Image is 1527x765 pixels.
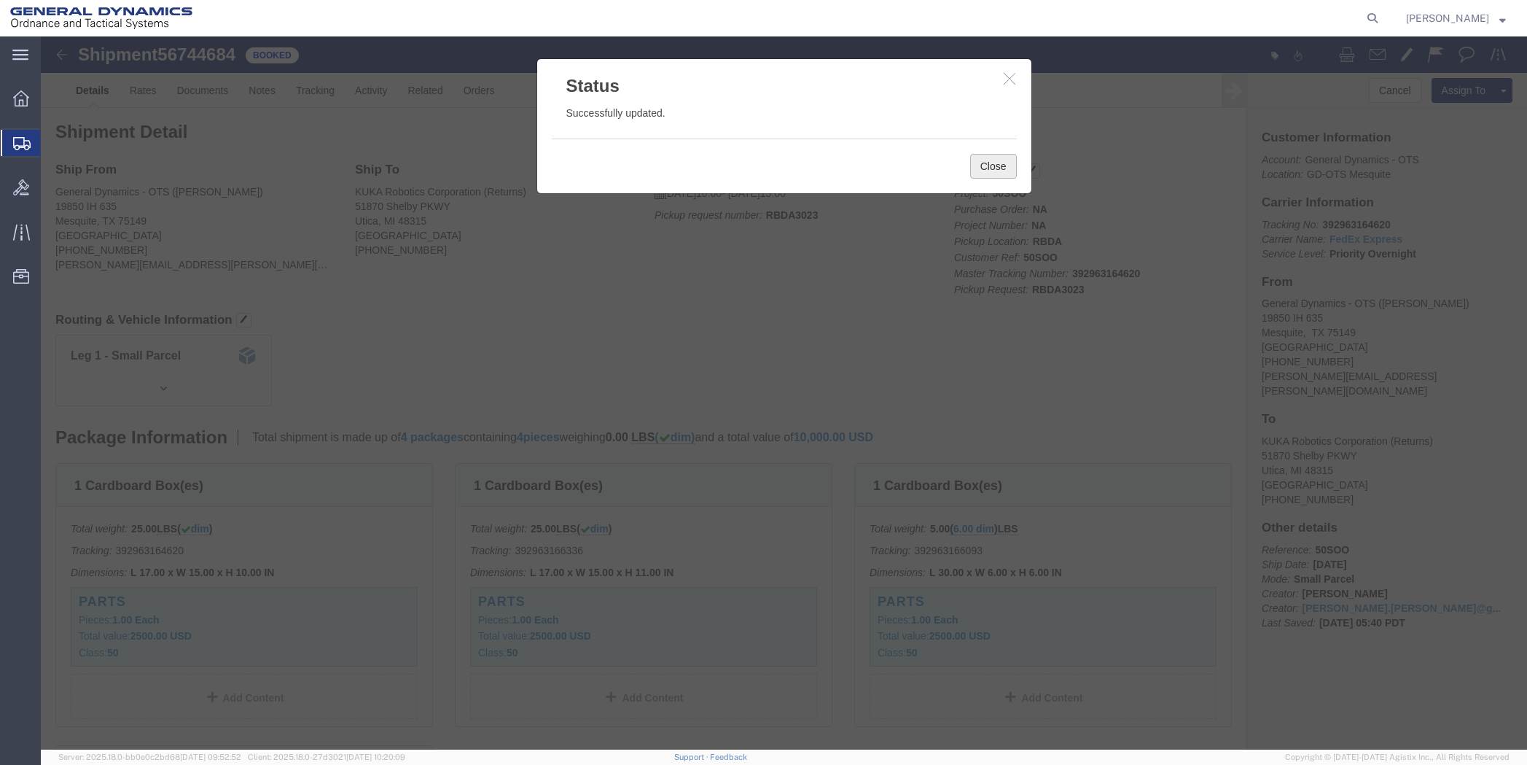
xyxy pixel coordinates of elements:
a: Support [674,753,711,761]
button: [PERSON_NAME] [1405,9,1507,27]
span: Copyright © [DATE]-[DATE] Agistix Inc., All Rights Reserved [1285,751,1510,764]
span: Mariano Maldonado [1406,10,1489,26]
span: [DATE] 10:20:09 [346,753,405,761]
img: logo [10,7,192,29]
span: Server: 2025.18.0-bb0e0c2bd68 [58,753,241,761]
a: Feedback [710,753,747,761]
iframe: FS Legacy Container [41,36,1527,750]
span: Client: 2025.18.0-27d3021 [248,753,405,761]
span: [DATE] 09:52:52 [180,753,241,761]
